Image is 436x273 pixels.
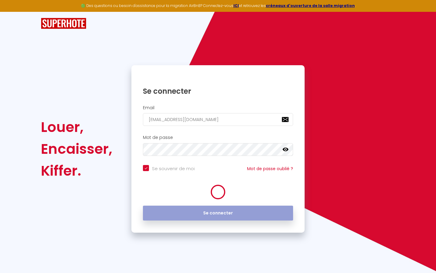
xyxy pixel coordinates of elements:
div: Kiffer. [41,160,112,182]
div: Encaisser, [41,138,112,160]
a: ICI [233,3,239,8]
h1: Se connecter [143,86,293,96]
div: Louer, [41,116,112,138]
a: Mot de passe oublié ? [247,166,293,172]
button: Se connecter [143,206,293,221]
img: SuperHote logo [41,18,86,29]
input: Ton Email [143,113,293,126]
button: Ouvrir le widget de chat LiveChat [5,2,23,21]
h2: Mot de passe [143,135,293,140]
a: créneaux d'ouverture de la salle migration [266,3,355,8]
h2: Email [143,105,293,110]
